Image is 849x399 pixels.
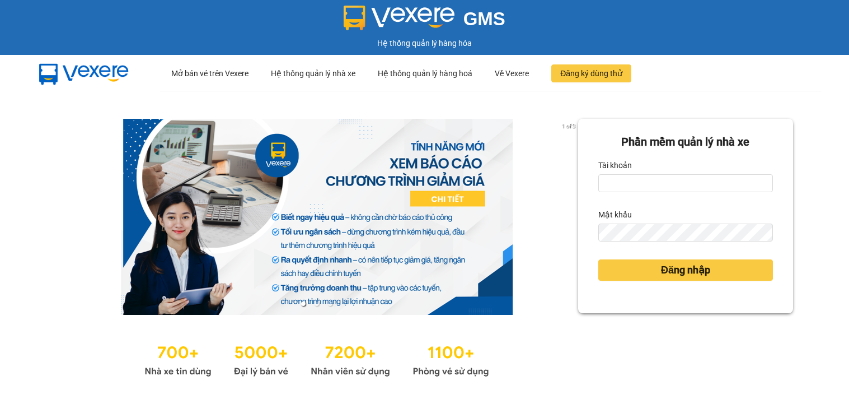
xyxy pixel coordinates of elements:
[301,301,306,306] li: slide item 1
[495,55,529,91] div: Về Vexere
[562,119,578,315] button: next slide / item
[560,67,622,80] span: Đăng ký dùng thử
[463,8,505,29] span: GMS
[378,55,472,91] div: Hệ thống quản lý hàng hoá
[56,119,72,315] button: previous slide / item
[3,37,846,49] div: Hệ thống quản lý hàng hóa
[271,55,355,91] div: Hệ thống quản lý nhà xe
[315,301,319,306] li: slide item 2
[598,156,632,174] label: Tài khoản
[344,6,454,30] img: logo 2
[598,259,773,281] button: Đăng nhập
[28,55,140,92] img: mbUUG5Q.png
[661,262,710,278] span: Đăng nhập
[328,301,332,306] li: slide item 3
[144,337,489,380] img: Statistics.png
[598,133,773,151] div: Phần mềm quản lý nhà xe
[551,64,631,82] button: Đăng ký dùng thử
[598,206,632,224] label: Mật khẩu
[598,174,773,192] input: Tài khoản
[559,119,578,133] p: 1 of 3
[598,224,773,242] input: Mật khẩu
[171,55,248,91] div: Mở bán vé trên Vexere
[344,17,505,26] a: GMS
